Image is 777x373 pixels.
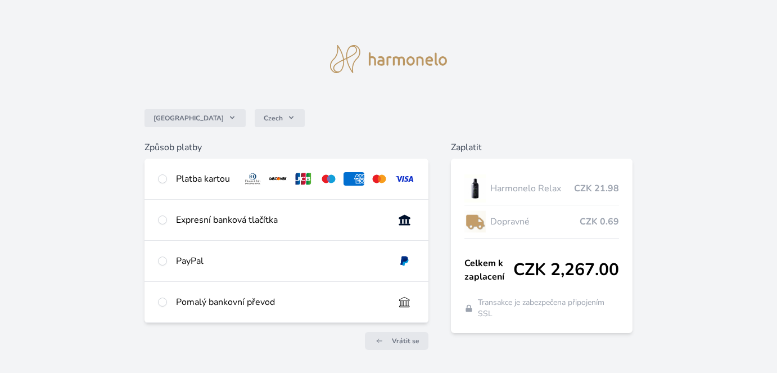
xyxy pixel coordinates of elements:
img: logo.svg [330,45,447,73]
img: amex.svg [344,172,364,186]
img: visa.svg [394,172,415,186]
img: paypal.svg [394,254,415,268]
button: [GEOGRAPHIC_DATA] [144,109,246,127]
img: bankTransfer_IBAN.svg [394,295,415,309]
span: Dopravné [490,215,580,228]
span: Celkem k zaplacení [464,257,513,284]
span: CZK 0.69 [580,215,619,228]
img: mc.svg [369,172,390,186]
div: Platba kartou [176,172,233,186]
img: diners.svg [242,172,263,186]
span: Harmonelo Relax [490,182,574,195]
span: Czech [264,114,283,123]
img: jcb.svg [293,172,314,186]
img: discover.svg [268,172,288,186]
img: onlineBanking_CZ.svg [394,213,415,227]
img: delivery-lo.png [464,208,486,236]
a: Vrátit se [365,332,428,350]
span: CZK 21.98 [574,182,619,195]
div: Expresní banková tlačítka [176,213,385,227]
button: Czech [255,109,305,127]
span: Transakce je zabezpečena připojením SSL [478,297,619,320]
span: Vrátit se [392,336,419,345]
h6: Způsob platby [144,141,428,154]
img: maestro.svg [318,172,339,186]
span: [GEOGRAPHIC_DATA] [153,114,224,123]
h6: Zaplatit [451,141,633,154]
span: CZK 2,267.00 [513,260,619,280]
div: PayPal [176,254,385,268]
div: Pomalý bankovní převod [176,295,385,309]
img: CLEAN_RELAX_se_stinem_x-lo.jpg [464,174,486,203]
